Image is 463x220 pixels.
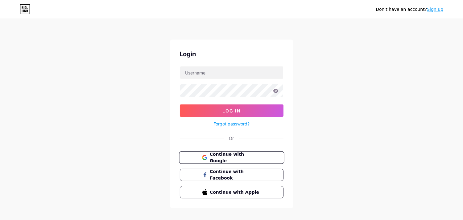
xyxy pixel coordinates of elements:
[210,168,261,181] span: Continue with Facebook
[209,151,261,164] span: Continue with Google
[210,189,261,196] span: Continue with Apple
[180,169,283,181] button: Continue with Facebook
[180,66,283,79] input: Username
[179,151,284,164] button: Continue with Google
[229,135,234,142] div: Or
[376,6,443,13] div: Don't have an account?
[427,7,443,12] a: Sign up
[213,121,250,127] a: Forgot password?
[180,104,283,117] button: Log In
[180,186,283,198] button: Continue with Apple
[222,108,241,113] span: Log In
[180,49,283,59] div: Login
[180,151,283,164] a: Continue with Google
